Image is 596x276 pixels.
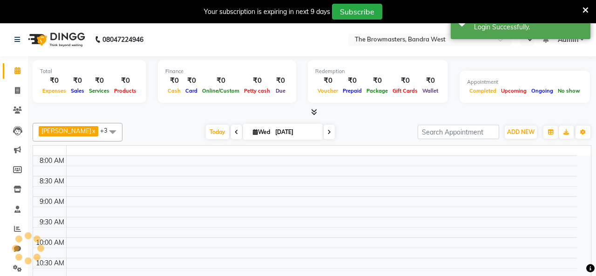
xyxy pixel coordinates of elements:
[420,75,440,86] div: ₹0
[420,88,440,94] span: Wallet
[91,127,95,135] a: x
[206,125,229,139] span: Today
[165,75,183,86] div: ₹0
[68,75,87,86] div: ₹0
[87,88,112,94] span: Services
[529,88,555,94] span: Ongoing
[100,127,115,134] span: +3
[242,75,272,86] div: ₹0
[474,22,583,32] div: Login Successfully.
[364,88,390,94] span: Package
[272,75,289,86] div: ₹0
[24,27,88,53] img: logo
[38,217,66,227] div: 9:30 AM
[34,258,66,268] div: 10:30 AM
[40,75,68,86] div: ₹0
[340,88,364,94] span: Prepaid
[165,67,289,75] div: Finance
[507,128,535,135] span: ADD NEW
[41,127,91,135] span: [PERSON_NAME]
[200,75,242,86] div: ₹0
[315,88,340,94] span: Voucher
[38,156,66,166] div: 8:00 AM
[555,88,582,94] span: No show
[102,27,143,53] b: 08047224946
[390,88,420,94] span: Gift Cards
[183,88,200,94] span: Card
[467,88,499,94] span: Completed
[364,75,390,86] div: ₹0
[38,197,66,207] div: 9:00 AM
[204,7,330,17] div: Your subscription is expiring in next 9 days
[467,78,582,86] div: Appointment
[112,75,139,86] div: ₹0
[165,88,183,94] span: Cash
[40,67,139,75] div: Total
[183,75,200,86] div: ₹0
[40,88,68,94] span: Expenses
[505,126,537,139] button: ADD NEW
[272,125,319,139] input: 2025-09-03
[558,35,578,45] span: Admin
[38,176,66,186] div: 8:30 AM
[499,88,529,94] span: Upcoming
[315,75,340,86] div: ₹0
[87,75,112,86] div: ₹0
[68,88,87,94] span: Sales
[200,88,242,94] span: Online/Custom
[273,88,288,94] span: Due
[315,67,440,75] div: Redemption
[242,88,272,94] span: Petty cash
[34,238,66,248] div: 10:00 AM
[251,128,272,135] span: Wed
[390,75,420,86] div: ₹0
[340,75,364,86] div: ₹0
[418,125,499,139] input: Search Appointment
[112,88,139,94] span: Products
[332,4,382,20] button: Subscribe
